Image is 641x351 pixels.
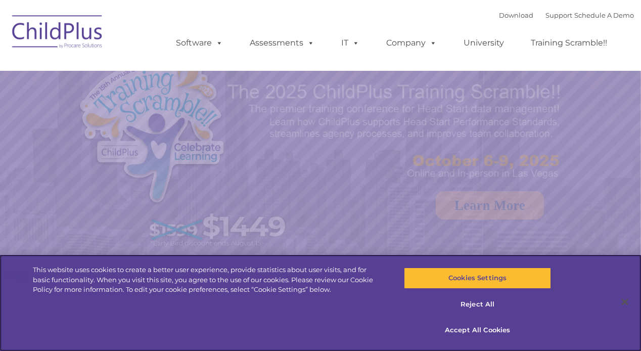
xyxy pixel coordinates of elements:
a: Training Scramble!! [521,33,617,53]
div: This website uses cookies to create a better user experience, provide statistics about user visit... [33,265,385,295]
a: Support [545,11,572,19]
a: Download [499,11,533,19]
a: Learn More [436,191,544,220]
a: Schedule A Demo [574,11,634,19]
button: Close [614,291,636,313]
a: Company [376,33,447,53]
button: Reject All [404,294,552,315]
a: Software [166,33,233,53]
a: Assessments [240,33,325,53]
font: | [499,11,634,19]
img: ChildPlus by Procare Solutions [7,8,108,59]
a: IT [331,33,370,53]
button: Accept All Cookies [404,320,552,341]
button: Cookies Settings [404,268,552,289]
a: University [453,33,514,53]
